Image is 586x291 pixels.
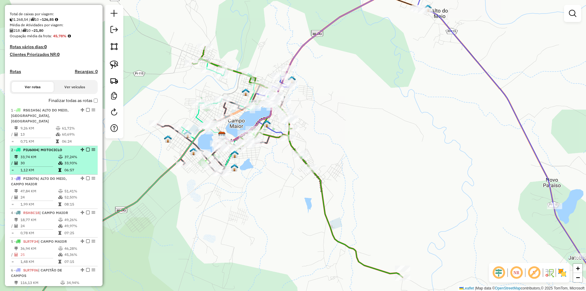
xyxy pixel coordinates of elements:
td: 49,26% [64,217,95,223]
img: 111 - LUCELIO CAMPO MAIOR [184,130,192,138]
a: Reroteirizar Sessão [108,106,120,120]
i: Total de Atividades [14,133,18,136]
td: 46,28% [64,246,95,252]
em: Finalizar rota [86,148,90,151]
span: RSG1H56 [23,108,40,112]
i: Distância Total [14,189,18,193]
i: % de utilização da cubagem [58,195,63,199]
td: 24 [20,223,58,229]
i: % de utilização do peso [58,155,63,159]
span: 1 - [11,108,69,123]
span: − [576,274,580,281]
em: Alterar sequência das rotas [81,239,84,243]
td: 116,13 KM [20,280,60,286]
td: / [11,160,14,166]
i: Tempo total em rota [58,168,61,172]
span: | CAMPO MAIOR [39,210,68,215]
div: 218 / 10 = [10,28,98,33]
td: = [11,167,14,173]
i: Tempo total em rota [58,260,61,264]
td: 07:15 [64,259,95,265]
td: 07:25 [64,230,95,236]
td: = [11,201,14,207]
span: 5 - [11,239,67,244]
span: | CAPITÃO DE CAMPOS [11,268,62,278]
button: Ver rotas [12,82,54,92]
td: / [11,131,14,137]
td: = [11,138,14,144]
span: | [475,286,476,290]
i: % de utilização do peso [56,126,60,130]
i: % de utilização do peso [58,218,63,222]
span: 2 - [11,147,62,152]
span: SLR7F06 [23,268,38,272]
img: Criar rota [110,76,118,85]
span: + [576,264,580,272]
img: 122 - EXPEDITO CAMPO MAIOR [242,88,250,96]
td: 0,71 KM [20,138,56,144]
td: = [11,230,14,236]
img: Selecionar atividades - laço [110,60,118,69]
em: Alterar sequência das rotas [81,148,84,151]
span: PIU6004 [23,147,38,152]
td: 61,72% [62,125,95,131]
span: Ocultar NR [509,265,524,280]
span: 6 - [11,268,62,278]
a: Criar rota [107,74,121,87]
i: Distância Total [14,218,18,222]
div: Map data © contributors,© 2025 TomTom, Microsoft [458,286,586,291]
i: % de utilização da cubagem [58,253,63,256]
em: Opções [92,148,95,151]
td: 36,94 KM [20,246,58,252]
em: Alterar sequência das rotas [81,176,84,180]
span: Ocultar deslocamento [491,265,506,280]
span: | CAMPO MAIOR [38,239,67,244]
td: 45,36% [64,252,95,258]
em: Finalizar rota [86,108,90,112]
h4: Rotas [10,69,21,74]
span: Ocupação média da frota: [10,34,52,38]
a: Zoom in [573,264,582,273]
em: Finalizar rota [86,211,90,214]
em: Opções [92,211,95,214]
span: 3 - [11,176,67,186]
td: 37,24% [64,154,95,160]
img: 116 - MARIA SABRINA CAMPO MAIOR [190,147,197,155]
i: Total de rotas [22,29,26,32]
a: Leaflet [459,286,474,290]
img: 120 - JUNIEL CAMPO MAIOR [288,76,296,84]
i: Total de Atividades [10,29,13,32]
em: Alterar sequência das rotas [81,108,84,112]
i: % de utilização da cubagem [56,133,60,136]
em: Opções [92,108,95,112]
em: Opções [92,176,95,180]
h4: Rotas vários dias: [10,44,98,49]
td: 24 [20,194,58,200]
img: Fluxo de ruas [544,268,554,278]
i: Total de Atividades [14,253,18,256]
img: 112 - FREDERICO CAMPO MAIOR [231,150,239,158]
i: Meta Caixas/viagem: 1,00 Diferença: 125,85 [55,18,58,21]
td: 47,84 KM [20,188,58,194]
h4: Recargas: 0 [75,69,98,74]
a: Nova sessão e pesquisa [108,7,120,21]
strong: 21,80 [34,28,43,33]
em: Finalizar rota [86,176,90,180]
strong: 126,85 [42,17,54,22]
td: 1,12 KM [20,167,58,173]
i: % de utilização da cubagem [58,161,63,165]
i: Tempo total em rota [56,140,59,143]
td: 06:57 [64,167,95,173]
a: Criar modelo [108,90,120,104]
td: 1,48 KM [20,259,58,265]
strong: 45,78% [53,34,67,38]
div: Total de caixas por viagem: [10,11,98,17]
i: Cubagem total roteirizado [10,18,13,21]
img: 219 - HENRIQUE IBIAPINA CAMPO MAIOR [230,164,238,172]
span: | ALTO DO MEIO, CAMPO MAIOR [11,176,67,186]
span: PIZ8076 [23,176,38,181]
td: 13 [20,131,56,137]
strong: 0 [57,52,60,57]
span: Exibir rótulo [527,265,541,280]
img: 113 - SYLLAS CAMPO MAIOR [263,120,271,128]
